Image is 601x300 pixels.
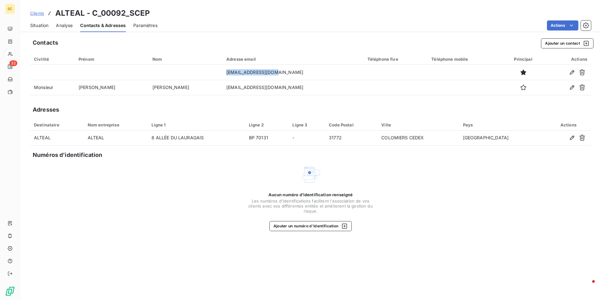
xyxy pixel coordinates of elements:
[378,131,459,146] td: COLOMIERS CEDEX
[463,122,542,127] div: Pays
[431,57,498,62] div: Téléphone mobile
[34,57,71,62] div: Civilité
[549,57,587,62] div: Actions
[30,80,75,95] td: Monsieur
[249,122,285,127] div: Ligne 2
[88,122,144,127] div: Nom entreprise
[5,286,15,296] img: Logo LeanPay
[248,198,373,214] span: Les numéros d'identifications facilitent l'association de vos clients avec vos différentes entité...
[133,22,157,29] span: Paramètres
[223,65,364,80] td: [EMAIL_ADDRESS][DOMAIN_NAME]
[550,122,587,127] div: Actions
[55,8,150,19] h3: ALTEAL - C_00092_SCEP
[223,80,364,95] td: [EMAIL_ADDRESS][DOMAIN_NAME]
[148,131,245,146] td: 8 ALLÉE DU LAURAGAIS
[547,20,578,31] button: Actions
[56,22,73,29] span: Analyse
[33,105,59,114] h5: Adresses
[292,122,321,127] div: Ligne 3
[459,131,546,146] td: [GEOGRAPHIC_DATA]
[149,80,223,95] td: [PERSON_NAME]
[30,131,84,146] td: ALTEAL
[30,10,44,16] a: Clients
[268,192,353,197] span: Aucun numéro d’identification renseigné
[5,62,15,72] a: 32
[33,38,58,47] h5: Contacts
[152,57,219,62] div: Nom
[75,80,149,95] td: [PERSON_NAME]
[80,22,126,29] span: Contacts & Adresses
[34,122,80,127] div: Destinataire
[30,11,44,16] span: Clients
[245,131,289,146] td: BP 70131
[33,151,102,159] h5: Numéros d’identification
[580,279,595,294] iframe: Intercom live chat
[329,122,374,127] div: Code Postal
[505,57,541,62] div: Principal
[30,22,48,29] span: Situation
[9,60,17,66] span: 32
[269,221,352,231] button: Ajouter un numéro d’identification
[5,4,15,14] div: SC
[79,57,145,62] div: Prénom
[84,131,148,146] td: ALTEAL
[367,57,424,62] div: Téléphone fixe
[325,131,378,146] td: 31772
[541,38,593,48] button: Ajouter un contact
[226,57,360,62] div: Adresse email
[289,131,325,146] td: -
[152,122,241,127] div: Ligne 1
[300,164,321,185] img: Empty state
[381,122,455,127] div: Ville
